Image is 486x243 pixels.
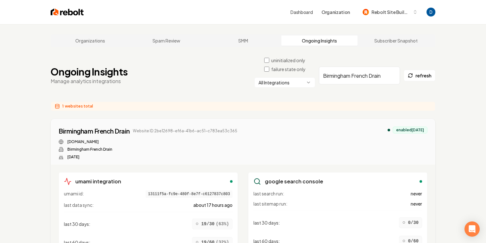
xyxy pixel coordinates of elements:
[205,36,281,46] a: SMM
[51,8,84,16] img: Rebolt Logo
[62,104,64,109] span: 1
[427,8,435,16] img: David Rice
[363,9,369,15] img: Rebolt Site Builder
[75,178,121,185] h3: umami integration
[371,9,410,16] span: Rebolt Site Builder
[427,8,435,16] button: Open user button
[196,220,199,228] span: ○
[411,190,422,197] span: never
[65,104,93,109] span: websites total
[271,66,306,72] label: failure state only
[133,128,237,134] span: Website ID: 2be12698-ef6a-41b6-ac51-c783ea53c365
[358,36,434,46] a: Subscriber Snapshot
[64,202,94,208] span: last data sync:
[253,200,287,207] span: last sitemap run:
[393,127,427,134] div: enabled [DATE]
[411,200,422,207] span: never
[319,67,400,84] input: Search by company name or website ID
[216,221,229,227] span: ( 63 %)
[52,36,128,46] a: Organizations
[464,221,480,237] div: Open Intercom Messenger
[265,178,323,185] h3: google search console
[59,127,130,135] a: Birmingham French Drain
[51,77,128,85] p: Manage analytics integrations
[230,180,233,183] div: enabled
[64,190,84,198] span: umami id:
[193,202,233,208] span: about 17 hours ago
[318,6,354,18] button: Organization
[281,36,358,46] a: Ongoing Insights
[253,190,284,197] span: last search run:
[64,221,90,227] span: last 30 days :
[402,219,406,227] span: ○
[420,180,422,183] div: enabled
[290,9,313,15] a: Dashboard
[404,70,435,81] button: refresh
[67,139,99,144] a: [DOMAIN_NAME]
[192,219,233,229] div: 19/30
[399,217,422,228] div: 0/30
[253,220,280,226] span: last 30 days :
[51,66,128,77] h1: Ongoing Insights
[59,139,237,144] div: Website
[128,36,205,46] a: Spam Review
[271,57,305,63] label: uninitialized only
[146,190,233,198] span: 13111f5a-fc9e-480f-8e7f-c6127837c803
[388,129,390,131] div: analytics enabled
